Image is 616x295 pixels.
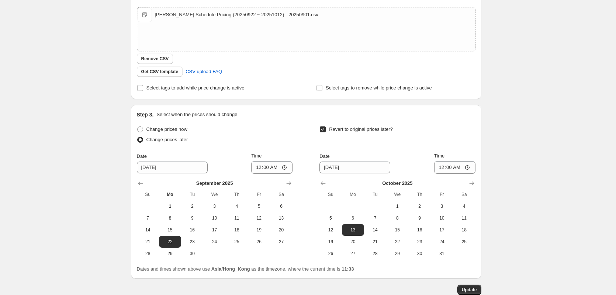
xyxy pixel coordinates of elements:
button: Thursday October 23 2025 [408,236,430,248]
span: Mo [162,191,178,197]
input: 9/1/2025 [137,162,208,173]
span: 30 [411,251,428,257]
b: Asia/Hong_Kong [211,266,250,272]
button: Thursday October 2 2025 [408,200,430,212]
span: 2 [411,203,428,209]
div: [PERSON_NAME] Schedule Pricing (20250922 ~ 20251012) - 20250901.csv [155,11,318,18]
span: We [389,191,405,197]
span: 25 [229,239,245,245]
span: 6 [273,203,289,209]
button: Friday September 5 2025 [248,200,270,212]
span: 28 [367,251,383,257]
button: Tuesday September 16 2025 [181,224,203,236]
span: Sa [456,191,472,197]
button: Monday October 6 2025 [342,212,364,224]
th: Saturday [453,189,475,200]
span: Th [229,191,245,197]
button: Saturday October 4 2025 [453,200,475,212]
button: Thursday October 9 2025 [408,212,430,224]
span: 20 [345,239,361,245]
button: Monday September 15 2025 [159,224,181,236]
button: Wednesday October 8 2025 [386,212,408,224]
button: Friday October 10 2025 [431,212,453,224]
button: Sunday September 28 2025 [137,248,159,260]
button: Tuesday September 30 2025 [181,248,203,260]
span: Change prices now [146,126,187,132]
span: 29 [162,251,178,257]
button: Sunday October 26 2025 [319,248,342,260]
span: 13 [345,227,361,233]
button: Show previous month, September 2025 [318,178,328,189]
input: 12:00 [434,161,475,174]
span: 26 [251,239,267,245]
button: Wednesday October 1 2025 [386,200,408,212]
th: Tuesday [364,189,386,200]
span: 7 [367,215,383,221]
span: 23 [411,239,428,245]
span: Dates and times shown above use as the timezone, where the current time is [137,266,354,272]
button: Thursday October 30 2025 [408,248,430,260]
button: Wednesday October 15 2025 [386,224,408,236]
span: Date [319,153,329,159]
button: Sunday September 21 2025 [137,236,159,248]
span: Get CSV template [141,69,179,75]
span: 11 [456,215,472,221]
span: Mo [345,191,361,197]
span: Date [137,153,147,159]
th: Saturday [270,189,292,200]
span: Change prices later [146,137,188,142]
span: 29 [389,251,405,257]
button: Monday September 29 2025 [159,248,181,260]
span: 19 [251,227,267,233]
button: Saturday October 25 2025 [453,236,475,248]
span: 3 [206,203,222,209]
button: Tuesday September 9 2025 [181,212,203,224]
span: Fr [434,191,450,197]
button: Friday October 24 2025 [431,236,453,248]
button: Wednesday October 29 2025 [386,248,408,260]
button: Show next month, October 2025 [284,178,294,189]
span: 8 [389,215,405,221]
span: 10 [206,215,222,221]
span: 23 [184,239,200,245]
input: 12:00 [251,161,293,174]
span: Su [140,191,156,197]
span: Tu [367,191,383,197]
th: Wednesday [386,189,408,200]
span: 17 [206,227,222,233]
span: Th [411,191,428,197]
button: Sunday October 19 2025 [319,236,342,248]
button: Friday October 3 2025 [431,200,453,212]
span: Remove CSV [141,56,169,62]
span: 18 [456,227,472,233]
span: Revert to original prices later? [329,126,393,132]
button: Thursday September 18 2025 [226,224,248,236]
button: Saturday October 11 2025 [453,212,475,224]
button: Friday October 31 2025 [431,248,453,260]
span: 17 [434,227,450,233]
span: CSV upload FAQ [186,68,222,75]
span: Tu [184,191,200,197]
span: 21 [367,239,383,245]
button: Tuesday October 14 2025 [364,224,386,236]
th: Friday [431,189,453,200]
button: Wednesday September 17 2025 [203,224,225,236]
th: Sunday [319,189,342,200]
button: Update [457,285,481,295]
th: Thursday [226,189,248,200]
button: Tuesday September 23 2025 [181,236,203,248]
span: Fr [251,191,267,197]
span: 21 [140,239,156,245]
th: Monday [342,189,364,200]
span: Su [322,191,339,197]
button: Show previous month, August 2025 [135,178,146,189]
span: 16 [184,227,200,233]
button: Tuesday September 2 2025 [181,200,203,212]
button: Monday October 13 2025 [342,224,364,236]
button: Tuesday October 28 2025 [364,248,386,260]
th: Wednesday [203,189,225,200]
button: Get CSV template [137,67,183,77]
th: Tuesday [181,189,203,200]
span: 31 [434,251,450,257]
button: Monday September 8 2025 [159,212,181,224]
